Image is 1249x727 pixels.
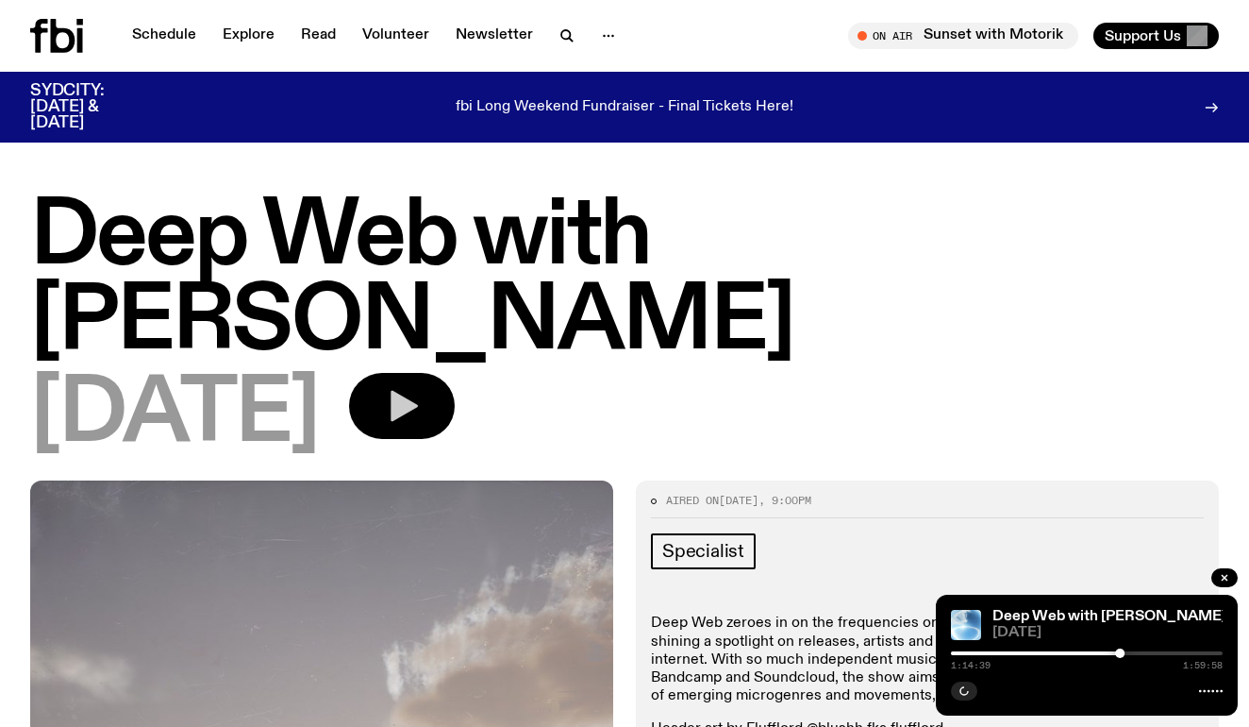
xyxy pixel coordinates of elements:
[1183,661,1223,670] span: 1:59:58
[1105,27,1181,44] span: Support Us
[211,23,286,49] a: Explore
[290,23,347,49] a: Read
[719,493,758,508] span: [DATE]
[30,83,151,131] h3: SYDCITY: [DATE] & [DATE]
[651,533,756,569] a: Specialist
[992,609,1226,624] a: Deep Web with [PERSON_NAME]
[848,23,1078,49] button: On AirSunset with Motorik
[951,661,991,670] span: 1:14:39
[30,195,1219,365] h1: Deep Web with [PERSON_NAME]
[662,541,744,562] span: Specialist
[444,23,544,49] a: Newsletter
[758,493,811,508] span: , 9:00pm
[992,626,1223,640] span: [DATE]
[666,493,719,508] span: Aired on
[651,615,1204,705] p: Deep Web zeroes in on the frequencies originating from musical cyberspace, shining a spotlight on...
[351,23,441,49] a: Volunteer
[1093,23,1219,49] button: Support Us
[30,373,319,458] span: [DATE]
[456,99,793,116] p: fbi Long Weekend Fundraiser - Final Tickets Here!
[121,23,208,49] a: Schedule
